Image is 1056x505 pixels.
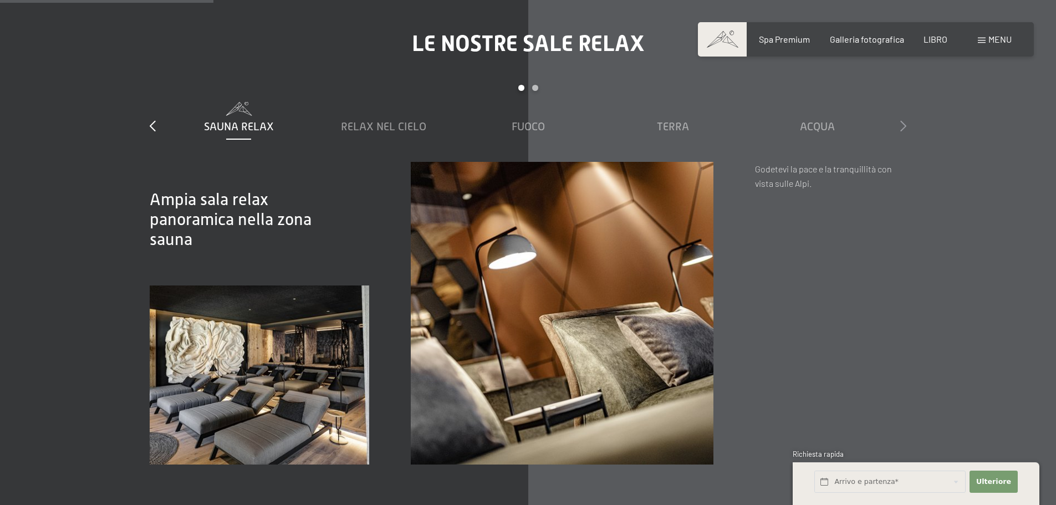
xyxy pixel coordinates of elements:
font: 1 [792,478,794,487]
font: Richiesta rapida [793,450,844,458]
font: Ampia sala relax panoramica nella zona sauna [150,190,312,249]
button: Ulteriore [970,471,1017,493]
a: Spa Premium [759,34,810,44]
font: Acqua [800,120,835,132]
font: Sauna Relax [204,120,274,132]
font: Ulteriore [976,477,1011,486]
div: Carosello Pagina 2 [532,85,538,91]
img: Sale relax - Chill Lounge - Hotel benessere - Valle Aurina - Schwarzenstein [411,162,713,465]
font: Fuoco [512,120,545,132]
font: menu [988,34,1012,44]
a: Galleria fotografica [830,34,904,44]
font: Le nostre sale relax [412,30,645,57]
a: LIBRO [924,34,947,44]
div: Pagina Carosello 1 (Diapositiva corrente) [518,85,524,91]
font: Terra [657,120,689,132]
font: Consenso al marketing* [422,280,515,289]
font: Relax nel cielo [341,120,426,132]
div: Paginazione carosello [166,85,890,102]
font: Godetevi la pace e la tranquillità con vista sulle Alpi. [755,164,892,188]
img: Sale relax - Chill Lounge - Hotel benessere - Valle Aurina - Schwarzenstein [150,285,369,465]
